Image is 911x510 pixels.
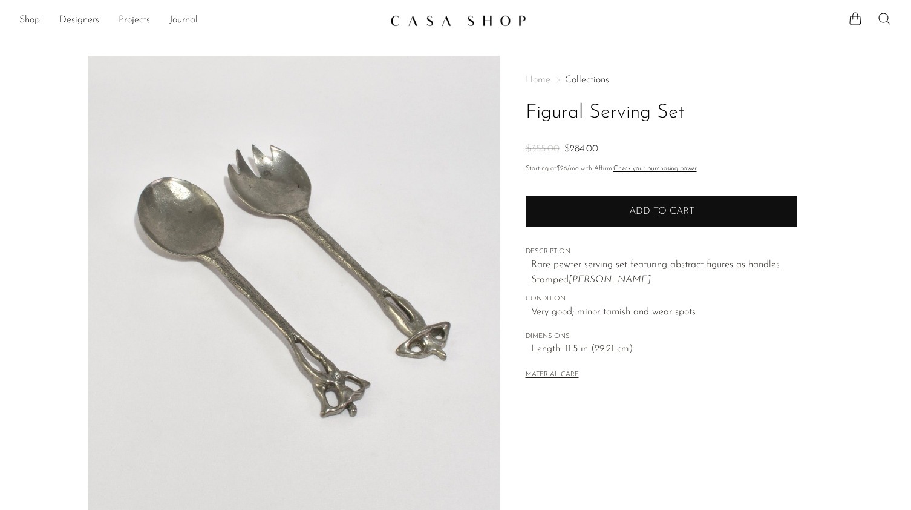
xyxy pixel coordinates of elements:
span: $355.00 [526,144,560,154]
span: CONDITION [526,294,798,305]
h1: Figural Serving Set [526,98,798,128]
span: DESCRIPTION [526,247,798,257]
span: Very good; minor tarnish and wear spots. [531,305,798,320]
span: Length: 11.5 in (29.21 cm) [531,342,798,357]
img: Figural Serving Set [88,56,500,510]
span: DIMENSIONS [526,331,798,342]
a: Journal [169,13,198,28]
ul: NEW HEADER MENU [19,10,380,31]
p: Starting at /mo with Affirm. [526,164,798,174]
span: $26 [557,165,567,172]
span: Home [526,75,550,85]
i: [PERSON_NAME]. [569,275,653,285]
span: $284.00 [564,144,598,154]
button: Add to cart [526,196,798,227]
span: Add to cart [629,207,694,216]
a: Shop [19,13,40,28]
a: Check your purchasing power - Learn more about Affirm Financing (opens in modal) [613,165,697,172]
a: Collections [565,75,609,85]
button: MATERIAL CARE [526,371,579,380]
span: Rare pewter serving set featuring abstract figures as handles. Stamped [531,260,782,285]
a: Projects [119,13,150,28]
nav: Breadcrumbs [526,75,798,85]
nav: Desktop navigation [19,10,380,31]
a: Designers [59,13,99,28]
